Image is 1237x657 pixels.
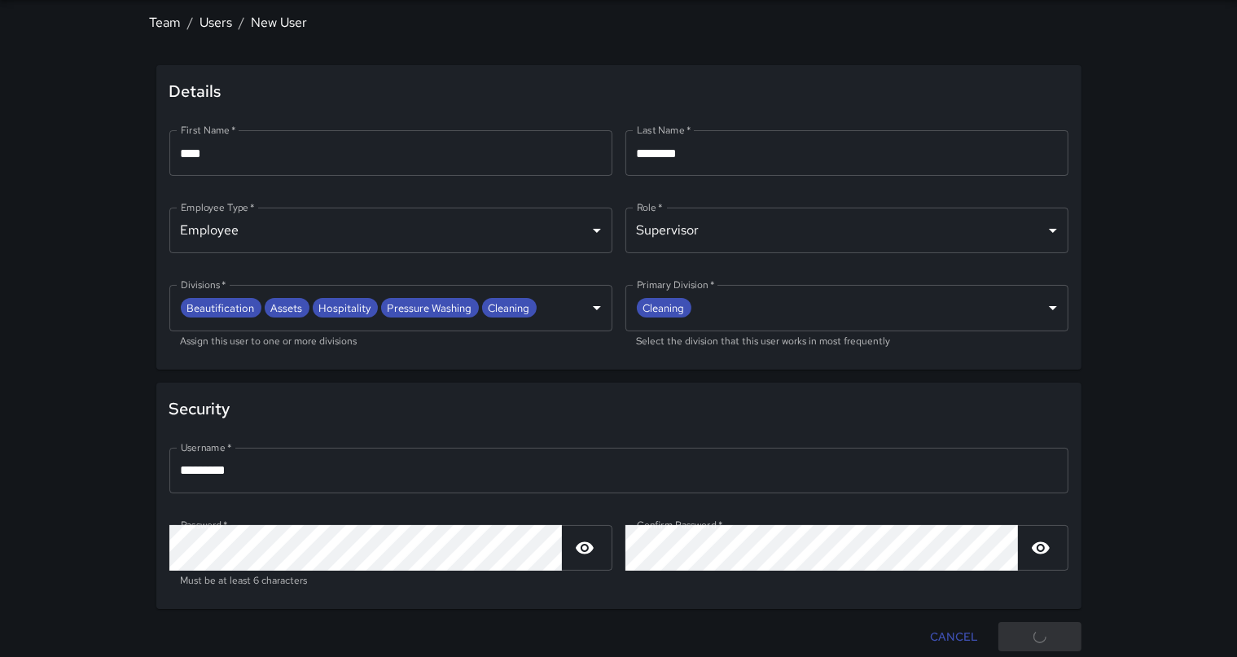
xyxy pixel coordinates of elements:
span: Assets [265,299,309,318]
label: Divisions [181,278,226,291]
label: Password [181,518,228,532]
div: Supervisor [625,208,1068,253]
li: / [188,13,194,33]
a: Team [150,14,182,31]
span: Cleaning [482,299,537,318]
span: Security [169,396,1068,422]
a: New User [252,14,308,31]
label: Primary Division [637,278,714,291]
span: Details [169,78,1068,104]
label: Role [637,200,663,214]
span: Cleaning [637,299,691,318]
label: Last Name [637,123,691,137]
div: Employee [169,208,612,253]
div: BeautificationAssetsHospitalityPressure WashingCleaning [169,285,612,331]
label: Username [181,440,231,454]
p: Assign this user to one or more divisions [181,334,601,350]
span: Pressure Washing [381,299,479,318]
label: Employee Type [181,200,255,214]
a: Users [200,14,233,31]
span: Beautification [181,299,261,318]
div: Cleaning [625,285,1068,331]
button: Cancel [924,622,985,652]
p: Select the division that this user works in most frequently [637,334,1057,350]
p: Must be at least 6 characters [181,573,601,589]
span: Hospitality [313,299,378,318]
label: First Name [181,123,236,137]
li: / [239,13,245,33]
label: Confirm Password [637,518,722,532]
